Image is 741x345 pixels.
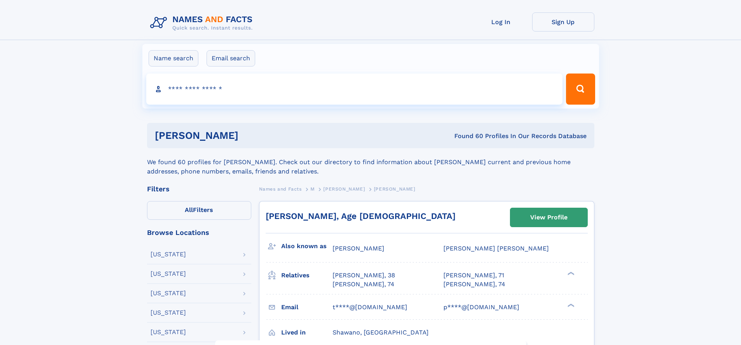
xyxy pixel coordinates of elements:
[151,271,186,277] div: [US_STATE]
[151,290,186,296] div: [US_STATE]
[532,12,594,32] a: Sign Up
[147,201,251,220] label: Filters
[566,74,595,105] button: Search Button
[333,271,395,280] a: [PERSON_NAME], 38
[333,245,384,252] span: [PERSON_NAME]
[147,229,251,236] div: Browse Locations
[155,131,347,140] h1: [PERSON_NAME]
[147,186,251,193] div: Filters
[207,50,255,67] label: Email search
[146,74,563,105] input: search input
[443,271,504,280] a: [PERSON_NAME], 71
[374,186,415,192] span: [PERSON_NAME]
[147,148,594,176] div: We found 60 profiles for [PERSON_NAME]. Check out our directory to find information about [PERSON...
[151,329,186,335] div: [US_STATE]
[266,211,455,221] a: [PERSON_NAME], Age [DEMOGRAPHIC_DATA]
[281,301,333,314] h3: Email
[310,186,315,192] span: M
[151,251,186,257] div: [US_STATE]
[323,184,365,194] a: [PERSON_NAME]
[147,12,259,33] img: Logo Names and Facts
[281,326,333,339] h3: Lived in
[443,280,505,289] a: [PERSON_NAME], 74
[510,208,587,227] a: View Profile
[185,206,193,214] span: All
[149,50,198,67] label: Name search
[281,240,333,253] h3: Also known as
[151,310,186,316] div: [US_STATE]
[470,12,532,32] a: Log In
[333,280,394,289] a: [PERSON_NAME], 74
[323,186,365,192] span: [PERSON_NAME]
[530,208,568,226] div: View Profile
[566,303,575,308] div: ❯
[443,245,549,252] span: [PERSON_NAME] [PERSON_NAME]
[281,269,333,282] h3: Relatives
[259,184,302,194] a: Names and Facts
[566,271,575,276] div: ❯
[333,329,429,336] span: Shawano, [GEOGRAPHIC_DATA]
[310,184,315,194] a: M
[346,132,587,140] div: Found 60 Profiles In Our Records Database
